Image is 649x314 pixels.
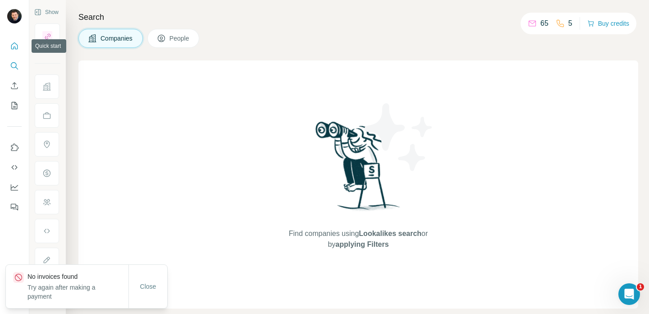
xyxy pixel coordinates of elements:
[101,34,133,43] span: Companies
[7,58,22,74] button: Search
[568,18,572,29] p: 5
[7,199,22,215] button: Feedback
[7,9,22,23] img: Avatar
[286,228,430,250] span: Find companies using or by
[540,18,548,29] p: 65
[618,283,640,305] iframe: Intercom live chat
[335,240,388,248] span: applying Filters
[7,179,22,195] button: Dashboard
[587,17,629,30] button: Buy credits
[311,119,405,220] img: Surfe Illustration - Woman searching with binoculars
[358,97,439,178] img: Surfe Illustration - Stars
[7,159,22,175] button: Use Surfe API
[169,34,190,43] span: People
[27,272,128,281] p: No invoices found
[27,283,128,301] p: Try again after making a payment
[28,5,65,19] button: Show
[359,230,421,237] span: Lookalikes search
[140,282,156,291] span: Close
[134,278,163,295] button: Close
[7,38,22,54] button: Quick start
[637,283,644,291] span: 1
[7,78,22,94] button: Enrich CSV
[7,97,22,114] button: My lists
[7,139,22,156] button: Use Surfe on LinkedIn
[78,11,638,23] h4: Search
